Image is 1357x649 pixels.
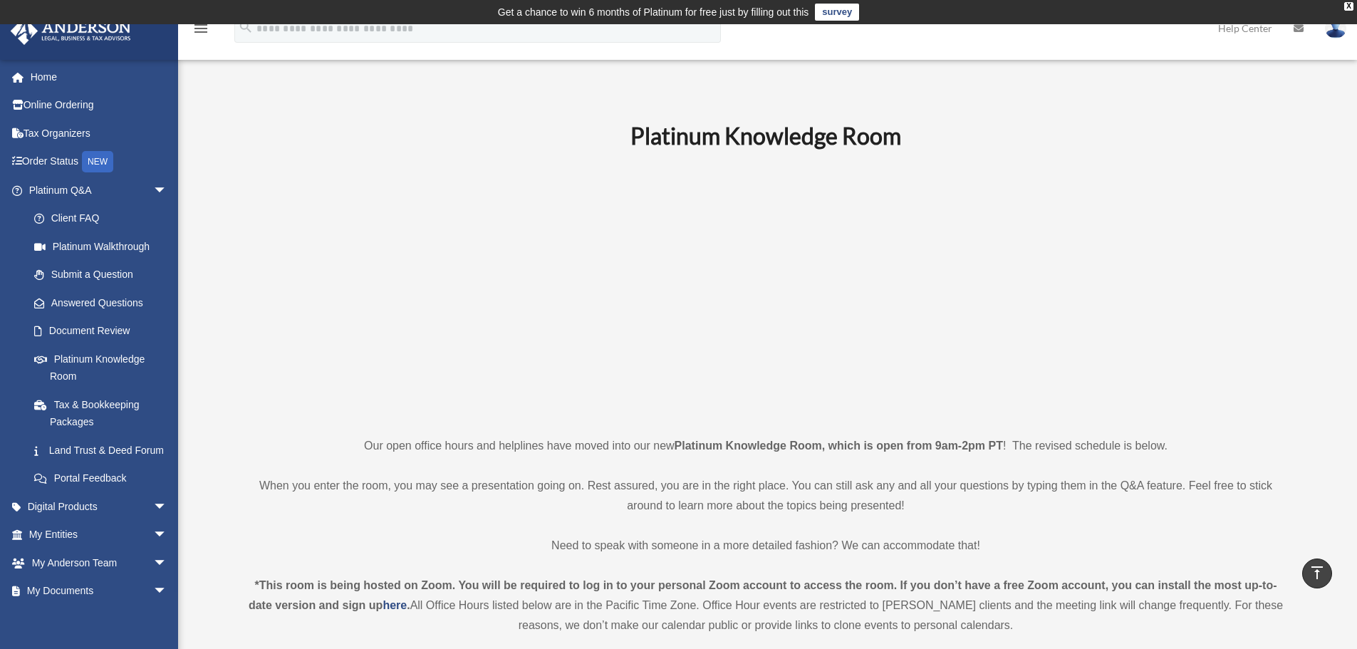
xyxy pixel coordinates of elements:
[10,63,189,91] a: Home
[552,169,979,410] iframe: 231110_Toby_KnowledgeRoom
[20,261,189,289] a: Submit a Question
[20,232,189,261] a: Platinum Walkthrough
[1344,2,1353,11] div: close
[10,147,189,177] a: Order StatusNEW
[249,579,1277,611] strong: *This room is being hosted on Zoom. You will be required to log in to your personal Zoom account ...
[82,151,113,172] div: NEW
[675,440,1003,452] strong: Platinum Knowledge Room, which is open from 9am-2pm PT
[20,436,189,464] a: Land Trust & Deed Forum
[407,599,410,611] strong: .
[238,19,254,35] i: search
[20,390,189,436] a: Tax & Bookkeeping Packages
[244,436,1288,456] p: Our open office hours and helplines have moved into our new ! The revised schedule is below.
[244,536,1288,556] p: Need to speak with someone in a more detailed fashion? We can accommodate that!
[244,576,1288,635] div: All Office Hours listed below are in the Pacific Time Zone. Office Hour events are restricted to ...
[1302,559,1332,588] a: vertical_align_top
[1325,18,1346,38] img: User Pic
[244,476,1288,516] p: When you enter the room, you may see a presentation going on. Rest assured, you are in the right ...
[153,549,182,578] span: arrow_drop_down
[153,521,182,550] span: arrow_drop_down
[1309,564,1326,581] i: vertical_align_top
[10,91,189,120] a: Online Ordering
[6,17,135,45] img: Anderson Advisors Platinum Portal
[20,289,189,317] a: Answered Questions
[383,599,407,611] a: here
[20,317,189,346] a: Document Review
[153,176,182,205] span: arrow_drop_down
[20,204,189,233] a: Client FAQ
[498,4,809,21] div: Get a chance to win 6 months of Platinum for free just by filling out this
[10,577,189,606] a: My Documentsarrow_drop_down
[20,464,189,493] a: Portal Feedback
[10,549,189,577] a: My Anderson Teamarrow_drop_down
[10,521,189,549] a: My Entitiesarrow_drop_down
[815,4,859,21] a: survey
[10,119,189,147] a: Tax Organizers
[630,122,901,150] b: Platinum Knowledge Room
[192,25,209,37] a: menu
[153,577,182,606] span: arrow_drop_down
[20,345,182,390] a: Platinum Knowledge Room
[192,20,209,37] i: menu
[10,176,189,204] a: Platinum Q&Aarrow_drop_down
[10,492,189,521] a: Digital Productsarrow_drop_down
[153,492,182,521] span: arrow_drop_down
